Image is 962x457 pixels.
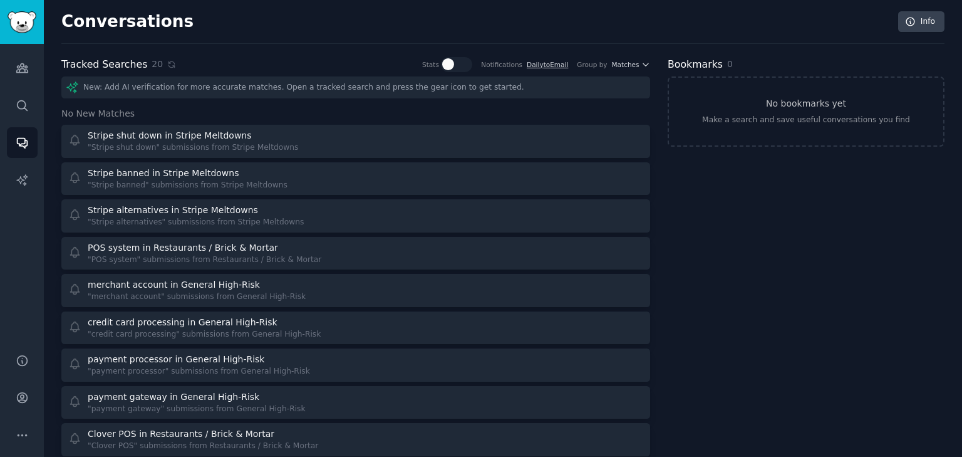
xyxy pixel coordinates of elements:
div: payment processor in General High-Risk [88,353,264,366]
div: Stripe alternatives in Stripe Meltdowns [88,204,258,217]
div: Clover POS in Restaurants / Brick & Mortar [88,428,274,441]
div: "Clover POS" submissions from Restaurants / Brick & Mortar [88,441,318,452]
div: Group by [577,60,607,69]
div: Notifications [481,60,522,69]
a: payment gateway in General High-Risk"payment gateway" submissions from General High-Risk [61,386,650,419]
h2: Tracked Searches [61,57,147,73]
a: No bookmarks yetMake a search and save useful conversations you find [668,76,944,147]
button: Matches [612,60,650,69]
div: payment gateway in General High-Risk [88,391,259,404]
a: POS system in Restaurants / Brick & Mortar"POS system" submissions from Restaurants / Brick & Mortar [61,237,650,270]
div: "payment processor" submissions from General High-Risk [88,366,310,377]
img: GummySearch logo [8,11,36,33]
span: 0 [727,59,733,69]
div: "credit card processing" submissions from General High-Risk [88,329,321,340]
span: Matches [612,60,639,69]
div: "Stripe shut down" submissions from Stripe Meltdowns [88,142,298,154]
div: credit card processing in General High-Risk [88,316,277,329]
div: Stats [422,60,439,69]
div: New: Add AI verification for more accurate matches. Open a tracked search and press the gear icon... [61,76,650,98]
span: 20 [152,58,163,71]
div: merchant account in General High-Risk [88,278,260,292]
a: Stripe banned in Stripe Meltdowns"Stripe banned" submissions from Stripe Meltdowns [61,162,650,196]
a: payment processor in General High-Risk"payment processor" submissions from General High-Risk [61,349,650,382]
a: DailytoEmail [527,61,568,68]
a: Stripe shut down in Stripe Meltdowns"Stripe shut down" submissions from Stripe Meltdowns [61,125,650,158]
a: Clover POS in Restaurants / Brick & Mortar"Clover POS" submissions from Restaurants / Brick & Mortar [61,423,650,456]
a: Stripe alternatives in Stripe Meltdowns"Stripe alternatives" submissions from Stripe Meltdowns [61,199,650,233]
a: credit card processing in General High-Risk"credit card processing" submissions from General High... [61,312,650,345]
div: Make a search and save useful conversations you find [702,115,910,126]
div: "merchant account" submissions from General High-Risk [88,292,306,303]
div: Stripe shut down in Stripe Meltdowns [88,129,252,142]
div: POS system in Restaurants / Brick & Mortar [88,241,278,255]
div: Stripe banned in Stripe Meltdowns [88,167,239,180]
span: No New Matches [61,107,135,120]
a: Info [898,11,944,33]
div: "Stripe banned" submissions from Stripe Meltdowns [88,180,287,191]
div: "Stripe alternatives" submissions from Stripe Meltdowns [88,217,304,228]
h3: No bookmarks yet [766,97,846,110]
div: "POS system" submissions from Restaurants / Brick & Mortar [88,255,321,266]
h2: Bookmarks [668,57,723,73]
div: "payment gateway" submissions from General High-Risk [88,404,306,415]
h2: Conversations [61,12,194,32]
a: merchant account in General High-Risk"merchant account" submissions from General High-Risk [61,274,650,307]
